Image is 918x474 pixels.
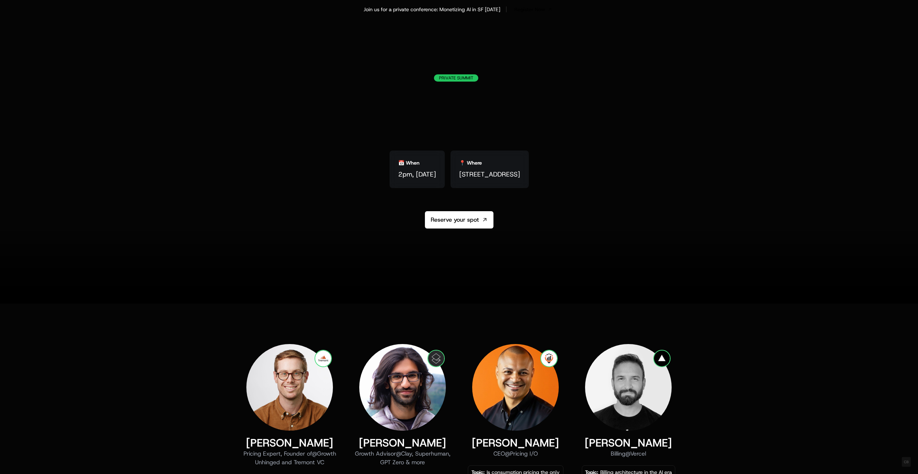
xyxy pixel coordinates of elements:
[425,211,493,229] a: Reserve your spot
[355,449,451,467] div: Growth Advisor @ Clay, Superhuman, GPT Zero & more
[468,436,563,449] div: [PERSON_NAME]
[582,436,675,449] div: [PERSON_NAME]
[459,169,520,179] span: [STREET_ADDRESS]
[512,4,554,14] a: [object Object]
[242,449,338,467] div: Pricing Expert, Founder of @ Growth Unhinged and Tremont VC
[472,344,559,431] img: Marcos Rivera
[540,350,558,367] img: Pricing I/O
[653,350,671,367] img: Vercel
[582,449,675,458] div: Billing @ Vercel
[246,344,333,431] img: Kyle Poyar
[902,457,911,467] button: CB
[514,6,545,13] span: Register Now
[315,350,332,367] img: Growth Unhinged and Tremont VC
[585,344,672,431] img: Shar Dara
[459,159,482,166] div: 📍 Where
[398,169,436,179] span: 2pm, [DATE]
[355,436,451,449] div: [PERSON_NAME]
[468,449,563,458] div: CEO @ Pricing I/O
[242,436,338,449] div: [PERSON_NAME]
[359,344,446,431] img: Gaurav Vohra
[427,350,445,367] img: Clay, Superhuman, GPT Zero & more
[398,159,420,166] div: 📅 When
[364,6,500,13] div: Join us for a private conference: Monetizing AI in SF [DATE]
[434,74,478,82] div: Private Summit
